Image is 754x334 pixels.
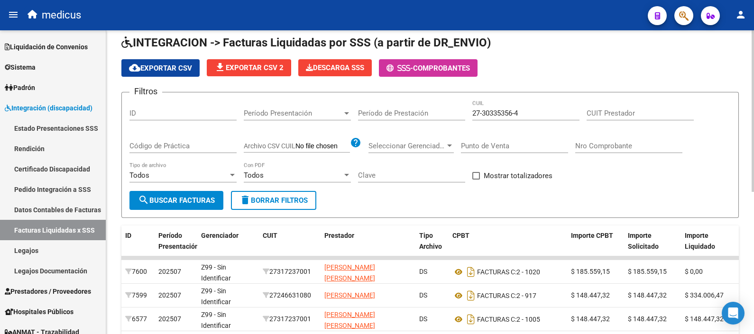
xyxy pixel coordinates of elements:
span: - [386,64,413,72]
mat-icon: menu [8,9,19,20]
span: Período Presentación [158,232,199,250]
span: Gerenciador [201,232,239,239]
div: 7600 [125,266,151,277]
datatable-header-cell: Gerenciador [197,226,259,267]
span: Importe Liquidado [685,232,715,250]
button: Descarga SSS [298,59,372,76]
span: [PERSON_NAME] [PERSON_NAME] [324,311,375,329]
span: Comprobantes [413,64,470,72]
span: CUIT [263,232,277,239]
mat-icon: search [138,194,149,206]
datatable-header-cell: Prestador [321,226,415,267]
i: Descargar documento [465,312,477,327]
span: CPBT [452,232,469,239]
app-download-masive: Descarga masiva de comprobantes (adjuntos) [298,59,372,77]
span: $ 148.447,32 [571,315,610,323]
span: medicus [42,5,81,26]
button: -Comprobantes [379,59,478,77]
datatable-header-cell: Período Presentación [155,226,197,267]
span: FACTURAS C: [477,316,516,323]
span: $ 148.447,32 [628,315,667,323]
button: Borrar Filtros [231,191,316,210]
datatable-header-cell: Importe Solicitado [624,226,681,267]
span: Hospitales Públicos [5,307,74,317]
input: Archivo CSV CUIL [295,142,350,151]
span: 202507 [158,291,181,299]
span: Archivo CSV CUIL [244,142,295,150]
span: Prestadores / Proveedores [5,286,91,297]
span: Tipo Archivo [419,232,442,250]
span: Buscar Facturas [138,196,215,205]
span: $ 334.006,47 [685,291,724,299]
datatable-header-cell: Importe Liquidado [681,226,738,267]
datatable-header-cell: Importe CPBT [567,226,624,267]
span: Padrón [5,82,35,93]
h3: Filtros [129,85,162,98]
mat-icon: person [735,9,746,20]
span: Mostrar totalizadores [484,170,552,181]
mat-icon: file_download [214,62,226,73]
span: FACTURAS C: [477,268,516,276]
div: 2 - 1020 [452,264,563,280]
div: 2 - 917 [452,288,563,303]
span: Importe CPBT [571,232,613,239]
span: 202507 [158,315,181,323]
span: Período Presentación [244,109,342,117]
span: Borrar Filtros [239,196,308,205]
span: Todos [244,171,264,180]
div: Open Intercom Messenger [722,302,745,325]
span: [PERSON_NAME] [PERSON_NAME] [324,263,375,282]
button: Exportar CSV 2 [207,59,291,76]
button: Exportar CSV [121,59,200,77]
div: 2 - 1005 [452,312,563,327]
span: Descarga SSS [306,63,364,72]
span: Liquidación de Convenios [5,42,88,52]
span: Z99 - Sin Identificar [201,263,231,282]
button: Buscar Facturas [129,191,223,210]
span: DS [419,291,427,299]
i: Descargar documento [465,288,477,303]
span: Importe Solicitado [628,232,659,250]
div: 6577 [125,314,151,325]
span: $ 185.559,15 [628,268,667,275]
div: 27317237001 [263,266,317,277]
span: INTEGRACION -> Facturas Liquidadas por SSS (a partir de DR_ENVIO) [121,36,491,49]
span: $ 148.447,32 [571,291,610,299]
span: $ 0,00 [685,268,703,275]
span: DS [419,315,427,323]
span: Seleccionar Gerenciador [368,142,445,150]
datatable-header-cell: CUIT [259,226,321,267]
span: ID [125,232,131,239]
datatable-header-cell: Tipo Archivo [415,226,449,267]
span: $ 185.559,15 [571,268,610,275]
span: FACTURAS C: [477,292,516,299]
span: Exportar CSV [129,64,192,72]
div: 27317237001 [263,314,317,325]
mat-icon: cloud_download [129,62,140,73]
span: Todos [129,171,149,180]
span: DS [419,268,427,275]
span: Z99 - Sin Identificar [201,287,231,306]
div: 7599 [125,290,151,301]
span: Z99 - Sin Identificar [201,311,231,329]
span: Prestador [324,232,354,239]
span: $ 148.447,32 [628,291,667,299]
datatable-header-cell: CPBT [449,226,567,267]
div: 27246631080 [263,290,317,301]
datatable-header-cell: ID [121,226,155,267]
span: $ 148.447,32 [685,315,724,323]
span: Sistema [5,62,36,72]
span: Exportar CSV 2 [214,63,284,72]
i: Descargar documento [465,264,477,280]
mat-icon: delete [239,194,251,206]
mat-icon: help [350,137,361,148]
span: Integración (discapacidad) [5,103,92,113]
span: [PERSON_NAME] [324,291,375,299]
span: 202507 [158,268,181,275]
